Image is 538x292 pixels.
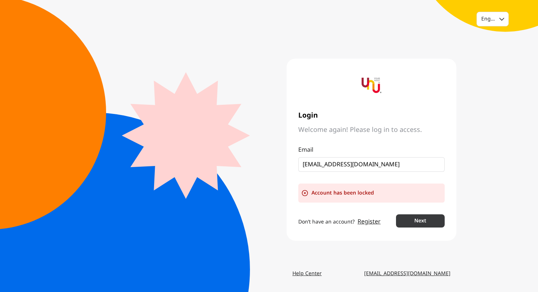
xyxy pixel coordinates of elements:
span: Don’t have an account? [298,218,355,226]
div: Account has been locked [298,184,445,203]
img: yournextu-logo-vertical-compact-v2.png [362,75,381,95]
span: Login [298,111,445,120]
p: Email [298,145,445,154]
a: Register [358,217,381,226]
button: Next [396,214,445,228]
a: Help Center [287,267,328,280]
input: Email [303,160,434,169]
span: Welcome again! Please log in to access. [298,126,445,134]
div: English [481,15,495,23]
a: [EMAIL_ADDRESS][DOMAIN_NAME] [358,267,456,280]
